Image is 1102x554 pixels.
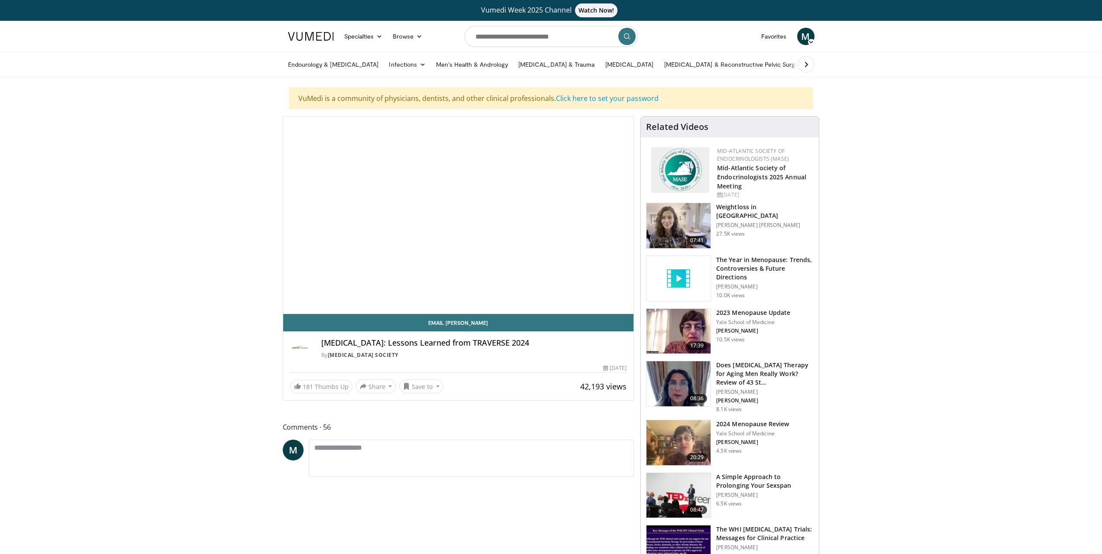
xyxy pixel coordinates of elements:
[716,525,814,542] h3: The WHI [MEDICAL_DATA] Trials: Messages for Clinical Practice
[290,338,311,359] img: Androgen Society
[687,505,708,514] span: 08:47
[717,164,806,190] a: Mid-Atlantic Society of Endocrinologists 2025 Annual Meeting
[288,32,334,41] img: VuMedi Logo
[716,389,814,395] p: [PERSON_NAME]
[687,394,708,403] span: 08:36
[716,500,742,507] p: 6.5K views
[339,28,388,45] a: Specialties
[646,420,814,466] a: 20:29 2024 Menopause Review Yale School of Medicine [PERSON_NAME] 4.5K views
[283,314,634,331] a: Email [PERSON_NAME]
[717,191,812,199] div: [DATE]
[388,28,427,45] a: Browse
[646,203,814,249] a: 07:41 Weightloss in [GEOGRAPHIC_DATA] [PERSON_NAME] [PERSON_NAME] 27.5K views
[646,203,711,248] img: 9983fed1-7565-45be-8934-aef1103ce6e2.150x105_q85_crop-smart_upscale.jpg
[716,319,790,326] p: Yale School of Medicine
[646,256,814,301] a: The Year in Menopause: Trends, Controversies & Future Directions [PERSON_NAME] 10.0K views
[513,56,600,73] a: [MEDICAL_DATA] & Trauma
[384,56,431,73] a: Infections
[465,26,638,47] input: Search topics, interventions
[600,56,659,73] a: [MEDICAL_DATA]
[716,406,742,413] p: 8.1K views
[659,56,809,73] a: [MEDICAL_DATA] & Reconstructive Pelvic Surgery
[431,56,513,73] a: Men’s Health & Andrology
[716,292,745,299] p: 10.0K views
[328,351,398,359] a: [MEDICAL_DATA] Society
[303,382,313,391] span: 181
[580,381,627,392] span: 42,193 views
[716,230,745,237] p: 27.5K views
[716,327,790,334] p: [PERSON_NAME]
[716,336,745,343] p: 10.5K views
[283,56,384,73] a: Endourology & [MEDICAL_DATA]
[716,308,790,317] h3: 2023 Menopause Update
[356,379,396,393] button: Share
[716,447,742,454] p: 4.5K views
[716,420,789,428] h3: 2024 Menopause Review
[716,439,789,446] p: [PERSON_NAME]
[556,94,659,103] a: Click here to set your password
[399,379,443,393] button: Save to
[646,420,711,465] img: 692f135d-47bd-4f7e-b54d-786d036e68d3.150x105_q85_crop-smart_upscale.jpg
[687,341,708,350] span: 17:39
[603,364,627,372] div: [DATE]
[716,222,814,229] p: [PERSON_NAME] [PERSON_NAME]
[646,361,814,413] a: 08:36 Does [MEDICAL_DATA] Therapy for Aging Men Really Work? Review of 43 St… [PERSON_NAME] [PERS...
[716,544,814,551] p: [PERSON_NAME]
[716,203,814,220] h3: Weightloss in [GEOGRAPHIC_DATA]
[283,421,634,433] span: Comments 56
[716,492,814,499] p: [PERSON_NAME]
[289,3,813,17] a: Vumedi Week 2025 ChannelWatch Now!
[646,256,711,301] img: video_placeholder_short.svg
[646,473,711,518] img: c4bd4661-e278-4c34-863c-57c104f39734.150x105_q85_crop-smart_upscale.jpg
[716,361,814,387] h3: Does [MEDICAL_DATA] Therapy for Aging Men Really Work? Review of 43 St…
[716,397,814,404] p: [PERSON_NAME]
[716,473,814,490] h3: A Simple Approach to Prolonging Your Sexspan
[646,473,814,518] a: 08:47 A Simple Approach to Prolonging Your Sexspan [PERSON_NAME] 6.5K views
[321,351,627,359] div: By
[687,453,708,462] span: 20:29
[716,256,814,282] h3: The Year in Menopause: Trends, Controversies & Future Directions
[290,380,352,393] a: 181 Thumbs Up
[716,430,789,437] p: Yale School of Medicine
[283,117,634,314] video-js: Video Player
[716,283,814,290] p: [PERSON_NAME]
[646,308,814,354] a: 17:39 2023 Menopause Update Yale School of Medicine [PERSON_NAME] 10.5K views
[289,87,813,109] div: VuMedi is a community of physicians, dentists, and other clinical professionals.
[646,361,711,406] img: 4d4bce34-7cbb-4531-8d0c-5308a71d9d6c.150x105_q85_crop-smart_upscale.jpg
[717,147,789,162] a: Mid-Atlantic Society of Endocrinologists (MASE)
[797,28,814,45] a: M
[646,309,711,354] img: 1b7e2ecf-010f-4a61-8cdc-5c411c26c8d3.150x105_q85_crop-smart_upscale.jpg
[575,3,618,17] span: Watch Now!
[283,440,304,460] a: M
[646,122,708,132] h4: Related Videos
[651,147,709,193] img: f382488c-070d-4809-84b7-f09b370f5972.png.150x105_q85_autocrop_double_scale_upscale_version-0.2.png
[756,28,792,45] a: Favorites
[687,236,708,245] span: 07:41
[321,338,627,348] h4: [MEDICAL_DATA]: Lessons Learned from TRAVERSE 2024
